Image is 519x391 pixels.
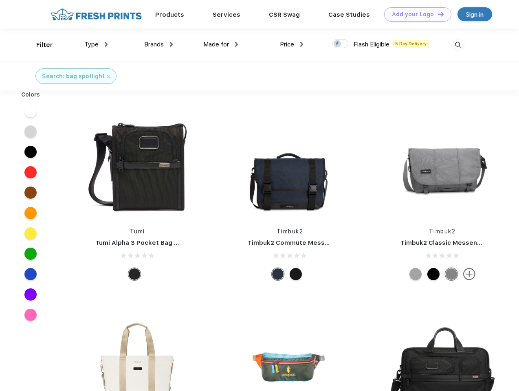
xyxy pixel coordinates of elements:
[300,42,303,47] img: dropdown.png
[155,11,184,18] a: Products
[83,111,191,219] img: func=resize&h=266
[354,41,389,48] span: Flash Eligible
[427,268,440,280] div: Eco Black
[235,42,238,47] img: dropdown.png
[290,268,302,280] div: Eco Black
[400,239,501,246] a: Timbuk2 Classic Messenger Bag
[170,42,173,47] img: dropdown.png
[107,75,110,78] img: filter_cancel.svg
[445,268,457,280] div: Eco Gunmetal
[36,40,53,50] div: Filter
[15,90,46,99] div: Colors
[409,268,422,280] div: Eco Rind Pop
[466,10,484,19] div: Sign in
[105,42,108,47] img: dropdown.png
[393,40,429,47] span: 5 Day Delivery
[128,268,141,280] div: Black
[48,7,144,22] img: fo%20logo%202.webp
[280,41,294,48] span: Price
[463,268,475,280] img: more.svg
[248,239,357,246] a: Timbuk2 Commute Messenger Bag
[438,12,444,16] img: DT
[203,41,229,48] span: Made for
[95,239,191,246] a: Tumi Alpha 3 Pocket Bag Small
[144,41,164,48] span: Brands
[451,38,465,52] img: desktop_search.svg
[272,268,284,280] div: Eco Nautical
[42,72,105,81] div: Search: bag spotlight
[130,228,145,235] a: Tumi
[457,7,492,21] a: Sign in
[392,11,434,18] div: Add your Logo
[235,111,344,219] img: func=resize&h=266
[429,228,456,235] a: Timbuk2
[277,228,303,235] a: Timbuk2
[388,111,497,219] img: func=resize&h=266
[84,41,99,48] span: Type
